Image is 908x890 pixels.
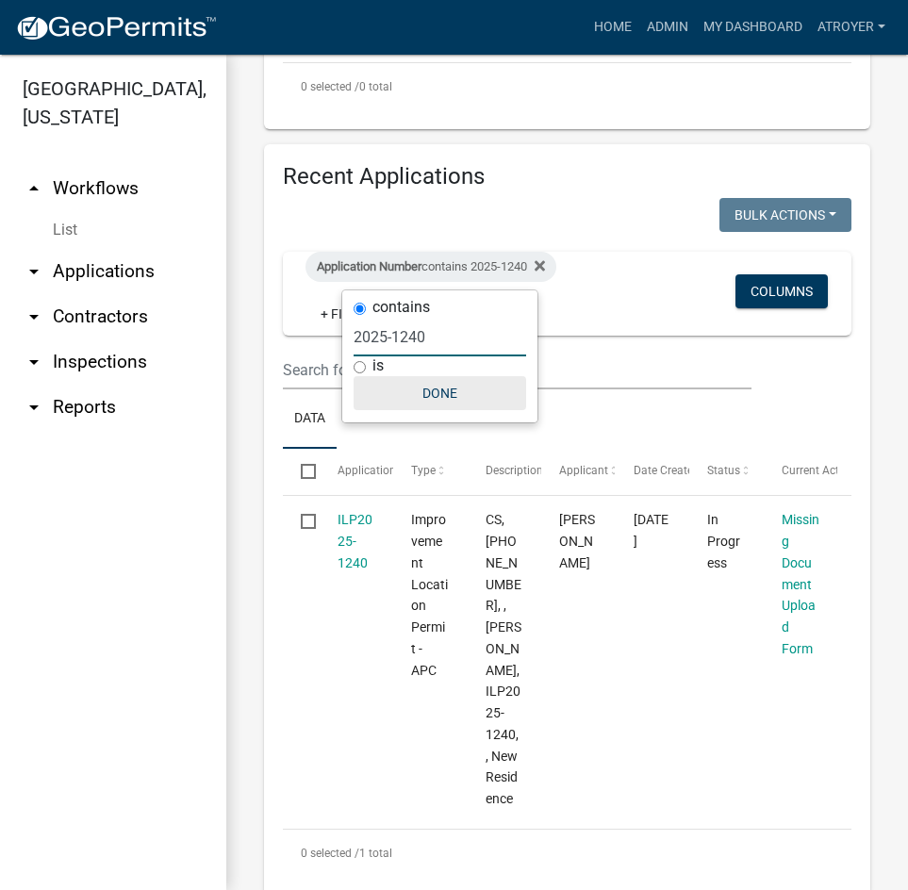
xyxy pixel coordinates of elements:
[639,9,696,45] a: Admin
[23,177,45,200] i: arrow_drop_up
[23,351,45,373] i: arrow_drop_down
[283,449,319,494] datatable-header-cell: Select
[23,305,45,328] i: arrow_drop_down
[782,464,860,477] span: Current Activity
[23,396,45,419] i: arrow_drop_down
[372,358,384,373] label: is
[763,449,837,494] datatable-header-cell: Current Activity
[810,9,893,45] a: atroyer
[372,300,430,315] label: contains
[615,449,689,494] datatable-header-cell: Date Created
[338,512,372,570] a: ILP2025-1240
[301,847,359,860] span: 0 selected /
[283,389,337,450] a: Data
[586,9,639,45] a: Home
[317,259,421,273] span: Application Number
[467,449,541,494] datatable-header-cell: Description
[338,464,440,477] span: Application Number
[696,9,810,45] a: My Dashboard
[719,198,851,232] button: Bulk Actions
[305,252,556,282] div: contains 2025-1240
[393,449,468,494] datatable-header-cell: Type
[354,376,526,410] button: Done
[301,80,359,93] span: 0 selected /
[411,464,436,477] span: Type
[319,449,393,494] datatable-header-cell: Application Number
[689,449,764,494] datatable-header-cell: Status
[305,297,387,331] a: + Filter
[735,274,828,308] button: Columns
[707,512,740,570] span: In Progress
[782,512,819,656] a: Missing Document Upload Form
[541,449,616,494] datatable-header-cell: Applicant
[559,464,608,477] span: Applicant
[486,464,543,477] span: Description
[559,512,595,570] span: Darryl Riegsecker
[634,512,669,549] span: 10/01/2025
[634,464,700,477] span: Date Created
[707,464,740,477] span: Status
[283,163,851,190] h4: Recent Applications
[283,63,851,110] div: 0 total
[23,260,45,283] i: arrow_drop_down
[411,512,448,677] span: Improvement Location Permit - APC
[486,512,521,806] span: CS, 027-044-050, , Riegsecker, ILP2025-1240, , New Residence
[337,389,388,450] a: Map
[283,351,751,389] input: Search for applications
[283,830,851,877] div: 1 total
